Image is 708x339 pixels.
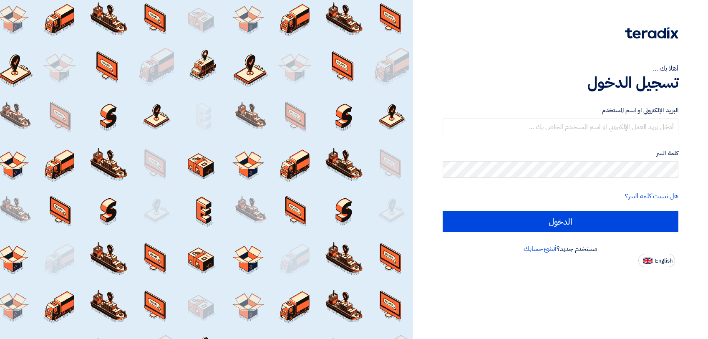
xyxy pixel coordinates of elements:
[625,191,678,201] a: هل نسيت كلمة السر؟
[443,106,678,115] label: البريد الإلكتروني او اسم المستخدم
[524,244,557,254] a: أنشئ حسابك
[443,244,678,254] div: مستخدم جديد؟
[443,73,678,92] h1: تسجيل الدخول
[655,258,673,264] span: English
[638,254,675,267] button: English
[643,258,653,264] img: en-US.png
[443,149,678,158] label: كلمة السر
[443,211,678,232] input: الدخول
[443,63,678,73] div: أهلا بك ...
[443,119,678,135] input: أدخل بريد العمل الإلكتروني او اسم المستخدم الخاص بك ...
[625,27,678,39] img: Teradix logo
